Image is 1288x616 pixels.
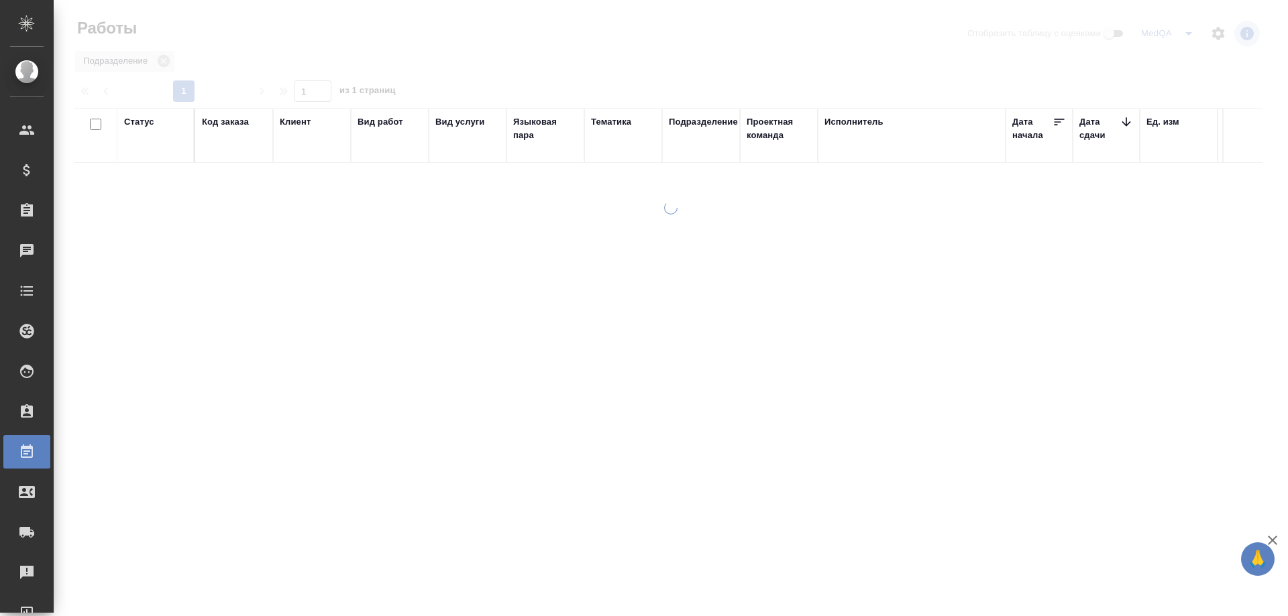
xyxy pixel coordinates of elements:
div: Исполнитель [824,115,883,129]
div: Статус [124,115,154,129]
div: Клиент [280,115,311,129]
div: Проектная команда [747,115,811,142]
span: 🙏 [1246,545,1269,573]
button: 🙏 [1241,542,1275,576]
div: Вид услуги [435,115,485,129]
div: Дата сдачи [1079,115,1120,142]
div: Код заказа [202,115,249,129]
div: Подразделение [669,115,738,129]
div: Вид работ [358,115,403,129]
div: Языковая пара [513,115,578,142]
div: Тематика [591,115,631,129]
div: Ед. изм [1146,115,1179,129]
div: Дата начала [1012,115,1053,142]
